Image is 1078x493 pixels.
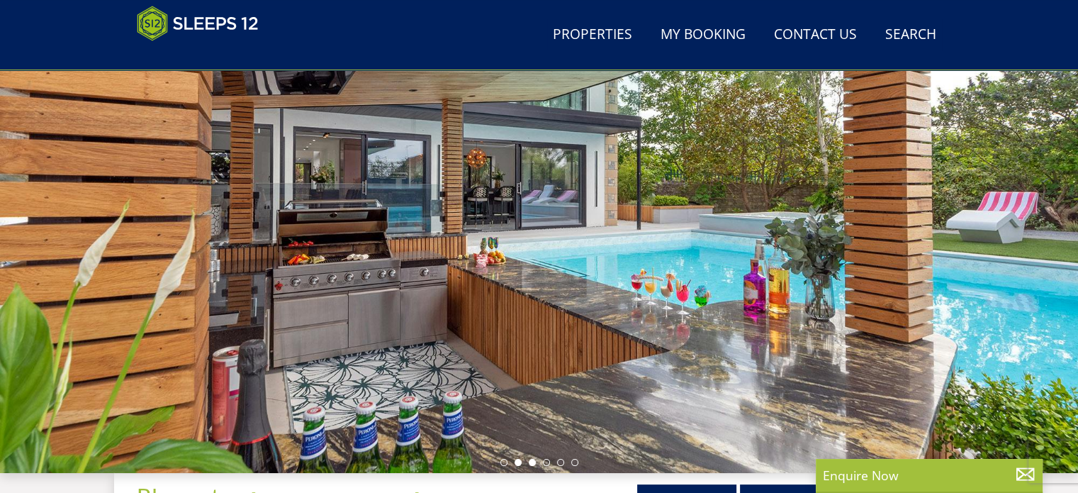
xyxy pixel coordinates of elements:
a: Properties [547,19,638,51]
a: Search [880,19,942,51]
a: Contact Us [768,19,863,51]
img: Sleeps 12 [137,6,259,41]
p: Enquire Now [823,466,1035,484]
iframe: Customer reviews powered by Trustpilot [130,50,279,62]
a: My Booking [655,19,751,51]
